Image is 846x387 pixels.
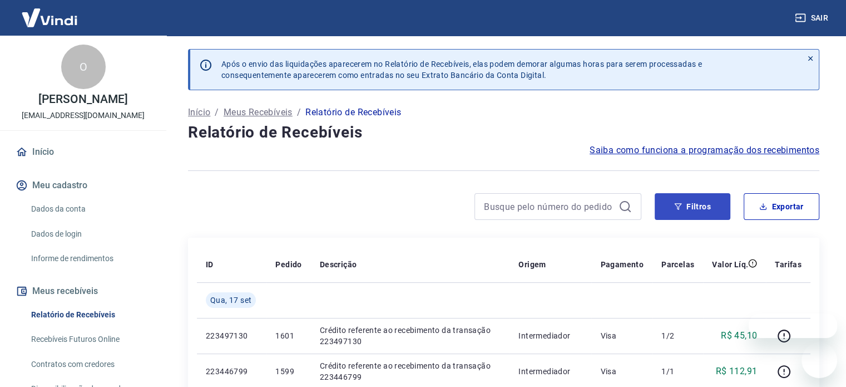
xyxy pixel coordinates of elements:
img: Vindi [13,1,86,35]
p: 223446799 [206,366,258,377]
p: [EMAIL_ADDRESS][DOMAIN_NAME] [22,110,145,121]
a: Recebíveis Futuros Online [27,328,153,351]
a: Relatório de Recebíveis [27,303,153,326]
iframe: Botão para abrir a janela de mensagens [802,342,837,378]
p: / [215,106,219,119]
p: Pagamento [600,259,644,270]
a: Saiba como funciona a programação dos recebimentos [590,144,819,157]
a: Informe de rendimentos [27,247,153,270]
button: Sair [793,8,833,28]
a: Dados da conta [27,198,153,221]
p: Descrição [320,259,357,270]
p: [PERSON_NAME] [38,94,127,105]
p: Intermediador [518,366,582,377]
a: Dados de login [27,223,153,246]
p: R$ 112,91 [716,365,758,378]
p: 1/1 [661,366,694,377]
p: Visa [600,366,644,377]
span: Qua, 17 set [210,295,251,306]
button: Meu cadastro [13,173,153,198]
a: Contratos com credores [27,353,153,376]
div: O [61,45,106,89]
p: Crédito referente ao recebimento da transação 223497130 [320,325,501,347]
a: Meus Recebíveis [224,106,293,119]
p: Relatório de Recebíveis [305,106,401,119]
button: Meus recebíveis [13,279,153,303]
button: Exportar [744,193,819,220]
input: Busque pelo número do pedido [484,198,614,215]
p: Tarifas [775,259,802,270]
p: Valor Líq. [712,259,748,270]
p: Crédito referente ao recebimento da transação 223446799 [320,360,501,383]
button: Filtros [655,193,730,220]
p: R$ 45,10 [721,329,757,342]
p: / [297,106,301,119]
a: Início [188,106,210,119]
a: Início [13,140,153,164]
p: Visa [600,330,644,341]
p: Origem [518,259,546,270]
p: 1/2 [661,330,694,341]
p: Pedido [275,259,301,270]
p: 223497130 [206,330,258,341]
p: 1599 [275,366,301,377]
h4: Relatório de Recebíveis [188,121,819,144]
p: Após o envio das liquidações aparecerem no Relatório de Recebíveis, elas podem demorar algumas ho... [221,58,702,81]
p: 1601 [275,330,301,341]
p: Parcelas [661,259,694,270]
p: Intermediador [518,330,582,341]
p: ID [206,259,214,270]
iframe: Mensagem da empresa [749,313,837,338]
